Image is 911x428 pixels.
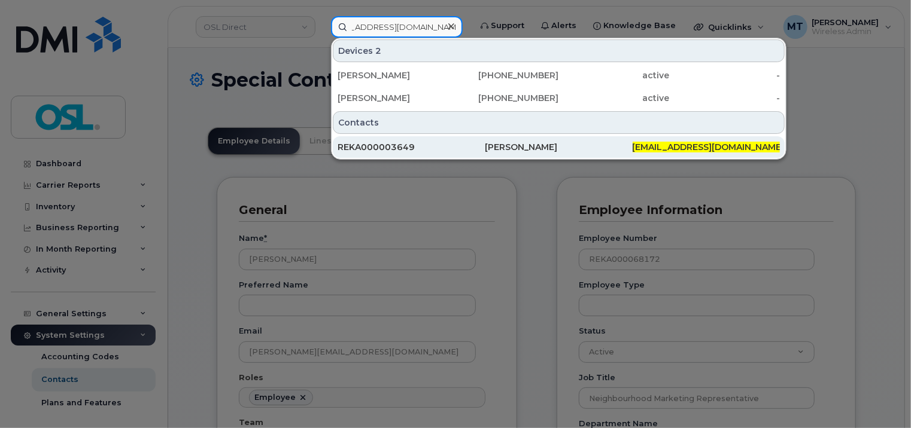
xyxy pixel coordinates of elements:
[333,65,785,86] a: [PERSON_NAME][PHONE_NUMBER]active-
[333,111,785,134] div: Contacts
[559,92,670,104] div: active
[448,69,559,81] div: [PHONE_NUMBER]
[333,136,785,158] a: REKA000003649[PERSON_NAME][EMAIL_ADDRESS][DOMAIN_NAME]
[485,141,632,153] div: [PERSON_NAME]
[375,45,381,57] span: 2
[448,92,559,104] div: [PHONE_NUMBER]
[559,69,670,81] div: active
[669,92,780,104] div: -
[338,69,448,81] div: [PERSON_NAME]
[333,87,785,109] a: [PERSON_NAME][PHONE_NUMBER]active-
[669,69,780,81] div: -
[633,142,785,152] span: [EMAIL_ADDRESS][DOMAIN_NAME]
[338,141,485,153] div: REKA000003649
[333,39,785,62] div: Devices
[338,92,448,104] div: [PERSON_NAME]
